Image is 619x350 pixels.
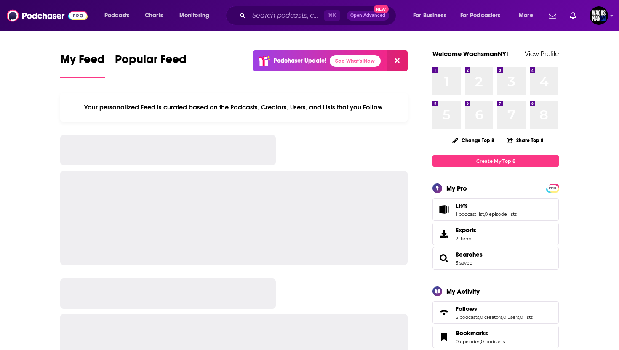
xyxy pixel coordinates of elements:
[407,9,457,22] button: open menu
[455,9,513,22] button: open menu
[432,155,559,167] a: Create My Top 8
[590,6,608,25] img: User Profile
[456,211,484,217] a: 1 podcast list
[435,228,452,240] span: Exports
[485,211,517,217] a: 0 episode lists
[446,287,480,295] div: My Activity
[480,339,481,345] span: ,
[234,6,404,25] div: Search podcasts, credits, & more...
[513,9,544,22] button: open menu
[435,307,452,318] a: Follows
[456,202,468,209] span: Lists
[145,10,163,21] span: Charts
[173,9,220,22] button: open menu
[350,13,385,18] span: Open Advanced
[104,10,129,21] span: Podcasts
[506,132,544,148] button: Share Top 8
[330,55,381,67] a: See What's New
[249,9,324,22] input: Search podcasts, credits, & more...
[60,52,105,78] a: My Feed
[413,10,446,21] span: For Business
[456,226,476,234] span: Exports
[547,185,558,191] a: PRO
[481,339,505,345] a: 0 podcasts
[460,10,501,21] span: For Podcasters
[456,329,505,337] a: Bookmarks
[432,326,559,348] span: Bookmarks
[502,314,503,320] span: ,
[432,247,559,270] span: Searches
[432,301,559,324] span: Follows
[520,314,533,320] a: 0 lists
[547,185,558,191] span: PRO
[456,314,479,320] a: 5 podcasts
[139,9,168,22] a: Charts
[115,52,187,72] span: Popular Feed
[435,331,452,343] a: Bookmarks
[115,52,187,78] a: Popular Feed
[519,314,520,320] span: ,
[446,184,467,192] div: My Pro
[374,5,389,13] span: New
[60,52,105,72] span: My Feed
[456,305,477,313] span: Follows
[545,8,560,23] a: Show notifications dropdown
[525,50,559,58] a: View Profile
[456,305,533,313] a: Follows
[456,339,480,345] a: 0 episodes
[7,8,88,24] img: Podchaser - Follow, Share and Rate Podcasts
[590,6,608,25] button: Show profile menu
[447,135,499,146] button: Change Top 8
[432,50,508,58] a: Welcome WachsmanNY!
[479,314,480,320] span: ,
[480,314,502,320] a: 0 creators
[99,9,140,22] button: open menu
[435,252,452,264] a: Searches
[347,11,389,21] button: Open AdvancedNew
[456,236,476,241] span: 2 items
[456,329,488,337] span: Bookmarks
[456,260,472,266] a: 3 saved
[435,204,452,215] a: Lists
[432,223,559,245] a: Exports
[179,10,209,21] span: Monitoring
[432,198,559,221] span: Lists
[590,6,608,25] span: Logged in as WachsmanNY
[503,314,519,320] a: 0 users
[324,10,340,21] span: ⌘ K
[274,57,326,64] p: Podchaser Update!
[456,251,483,258] a: Searches
[60,93,408,122] div: Your personalized Feed is curated based on the Podcasts, Creators, Users, and Lists that you Follow.
[519,10,533,21] span: More
[456,202,517,209] a: Lists
[566,8,579,23] a: Show notifications dropdown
